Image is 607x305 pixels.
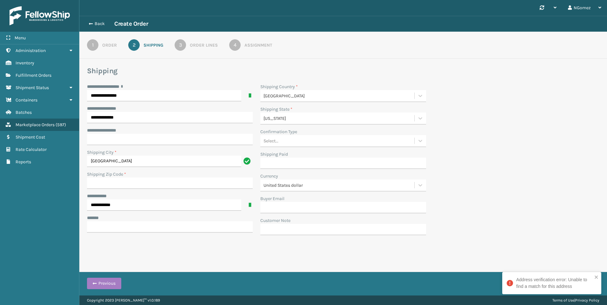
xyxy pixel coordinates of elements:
div: United States dollar [263,182,415,189]
button: Previous [87,278,121,289]
div: 1 [87,39,98,51]
span: Menu [15,35,26,41]
img: logo [10,6,70,25]
span: Shipment Cost [16,134,45,140]
label: Confirmation Type [260,128,297,135]
div: Order Lines [190,42,218,49]
span: Administration [16,48,46,53]
div: Select... [263,138,278,144]
label: Buyer Email [260,195,284,202]
span: Fulfillment Orders [16,73,51,78]
label: Shipping City [87,149,117,156]
div: Order [102,42,117,49]
div: 4 [229,39,241,51]
label: Shipping Country [260,83,298,90]
span: ( 597 ) [56,122,66,127]
span: Rate Calculator [16,147,47,152]
p: Copyright 2023 [PERSON_NAME]™ v 1.0.189 [87,295,160,305]
span: Batches [16,110,32,115]
button: close [594,275,599,281]
span: Shipment Status [16,85,49,90]
label: Shipping Paid [260,151,288,158]
button: Back [85,21,114,27]
h3: Create Order [114,20,148,28]
label: Customer Note [260,217,290,224]
label: Shipping Zip Code [87,171,126,178]
span: Inventory [16,60,34,66]
div: [GEOGRAPHIC_DATA] [263,93,415,99]
span: Containers [16,97,37,103]
div: 2 [128,39,140,51]
label: Shipping State [260,106,292,113]
div: [US_STATE] [263,115,415,122]
span: Marketplace Orders [16,122,55,127]
span: Reports [16,159,31,165]
div: 3 [175,39,186,51]
label: Currency [260,173,278,179]
div: Assignment [244,42,272,49]
div: Shipping [143,42,163,49]
div: Address verification error: Unable to find a match for this address [516,276,592,290]
h3: Shipping [87,66,599,76]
